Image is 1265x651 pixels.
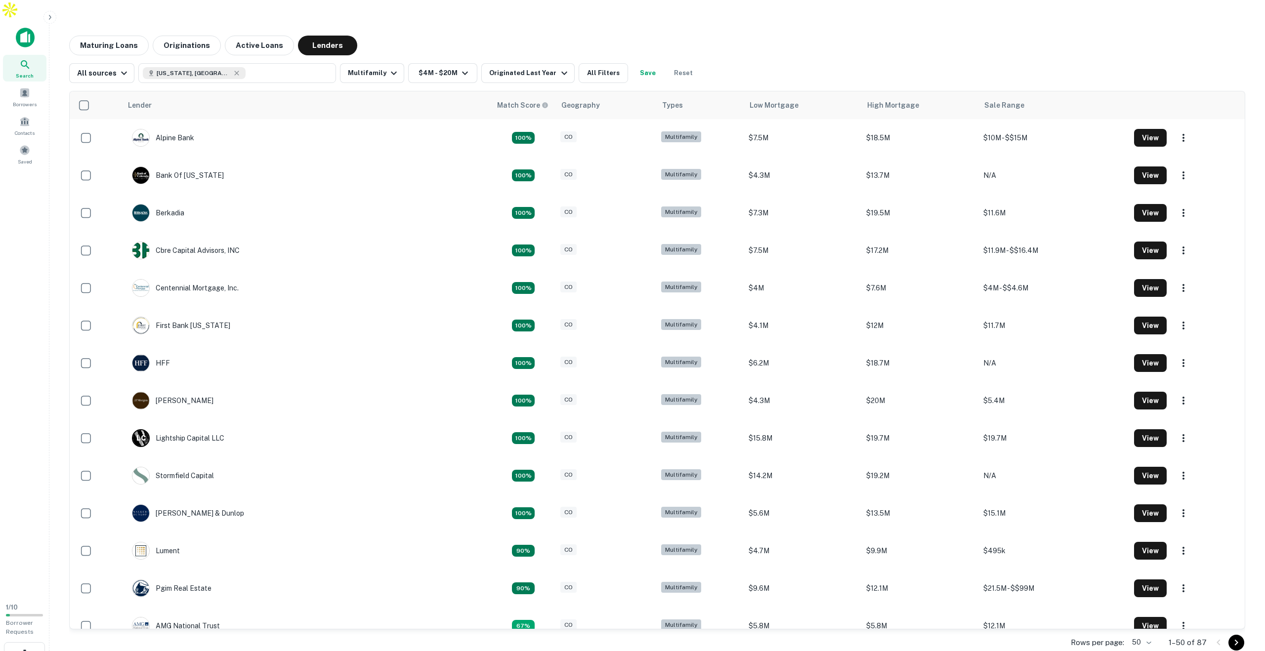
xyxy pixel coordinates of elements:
[3,83,46,110] a: Borrowers
[744,91,861,119] th: Low Mortgage
[661,394,701,406] div: Multifamily
[560,244,577,255] div: CO
[560,619,577,631] div: CO
[3,55,46,81] div: Search
[132,429,224,447] div: Lightship Capital LLC
[1134,579,1167,597] button: View
[978,494,1129,532] td: $15.1M
[136,433,145,444] p: L C
[978,570,1129,607] td: $21.5M - $$99M
[661,169,701,180] div: Multifamily
[1169,637,1207,649] p: 1–50 of 87
[138,63,336,83] button: [US_STATE], [GEOGRAPHIC_DATA]
[744,194,861,232] td: $7.3M
[1134,242,1167,259] button: View
[132,204,149,221] img: picture
[132,504,244,522] div: [PERSON_NAME] & Dunlop
[661,319,701,330] div: Multifamily
[132,204,184,222] div: Berkadia
[656,91,744,119] th: Types
[1134,279,1167,297] button: View
[661,432,701,443] div: Multifamily
[744,269,861,307] td: $4M
[1216,572,1265,619] iframe: Chat Widget
[661,544,701,556] div: Multifamily
[3,112,46,139] a: Contacts
[512,169,535,181] div: Capitalize uses an advanced AI algorithm to match your search with the best lender. The match sco...
[77,67,130,79] div: All sources
[481,63,574,83] button: Originated Last Year
[16,28,35,47] img: capitalize-icon.png
[512,620,535,632] div: Capitalize uses an advanced AI algorithm to match your search with the best lender. The match sco...
[132,579,211,597] div: Pgim Real Estate
[560,131,577,143] div: CO
[132,242,240,259] div: Cbre Capital Advisors, INC
[512,470,535,482] div: Capitalize uses an advanced AI algorithm to match your search with the best lender. The match sco...
[1134,129,1167,147] button: View
[1134,204,1167,222] button: View
[1071,637,1124,649] p: Rows per page:
[978,607,1129,645] td: $12.1M
[978,419,1129,457] td: $19.7M
[132,280,149,296] img: picture
[978,344,1129,382] td: N/A
[560,169,577,180] div: CO
[122,91,491,119] th: Lender
[132,242,149,259] img: picture
[978,382,1129,419] td: $5.4M
[579,63,628,83] button: All Filters
[560,319,577,330] div: CO
[978,119,1129,157] td: $10M - $$15M
[128,99,152,111] div: Lender
[132,542,149,559] img: picture
[861,91,978,119] th: High Mortgage
[1134,467,1167,485] button: View
[744,419,861,457] td: $15.8M
[153,36,221,55] button: Originations
[861,419,978,457] td: $19.7M
[744,494,861,532] td: $5.6M
[861,344,978,382] td: $18.7M
[132,129,194,147] div: Alpine Bank
[861,494,978,532] td: $13.5M
[661,507,701,518] div: Multifamily
[560,469,577,481] div: CO
[1228,635,1244,651] button: Go to next page
[744,457,861,494] td: $14.2M
[3,141,46,167] a: Saved
[978,157,1129,194] td: N/A
[512,545,535,557] div: Capitalize uses an advanced AI algorithm to match your search with the best lender. The match sco...
[661,582,701,593] div: Multifamily
[978,194,1129,232] td: $11.6M
[661,131,701,143] div: Multifamily
[861,382,978,419] td: $20M
[661,282,701,293] div: Multifamily
[132,129,149,146] img: picture
[978,232,1129,269] td: $11.9M - $$16.4M
[1134,354,1167,372] button: View
[661,469,701,481] div: Multifamily
[512,507,535,519] div: Capitalize uses an advanced AI algorithm to match your search with the best lender. The match sco...
[978,91,1129,119] th: Sale Range
[744,607,861,645] td: $5.8M
[132,279,239,297] div: Centennial Mortgage, Inc.
[668,63,699,83] button: Reset
[744,532,861,570] td: $4.7M
[132,580,149,597] img: picture
[861,457,978,494] td: $19.2M
[560,206,577,218] div: CO
[561,99,600,111] div: Geography
[661,619,701,631] div: Multifamily
[661,206,701,218] div: Multifamily
[978,307,1129,344] td: $11.7M
[560,507,577,518] div: CO
[1134,429,1167,447] button: View
[560,357,577,368] div: CO
[132,354,170,372] div: HFF
[560,394,577,406] div: CO
[512,244,535,256] div: Capitalize uses an advanced AI algorithm to match your search with the best lender. The match sco...
[661,244,701,255] div: Multifamily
